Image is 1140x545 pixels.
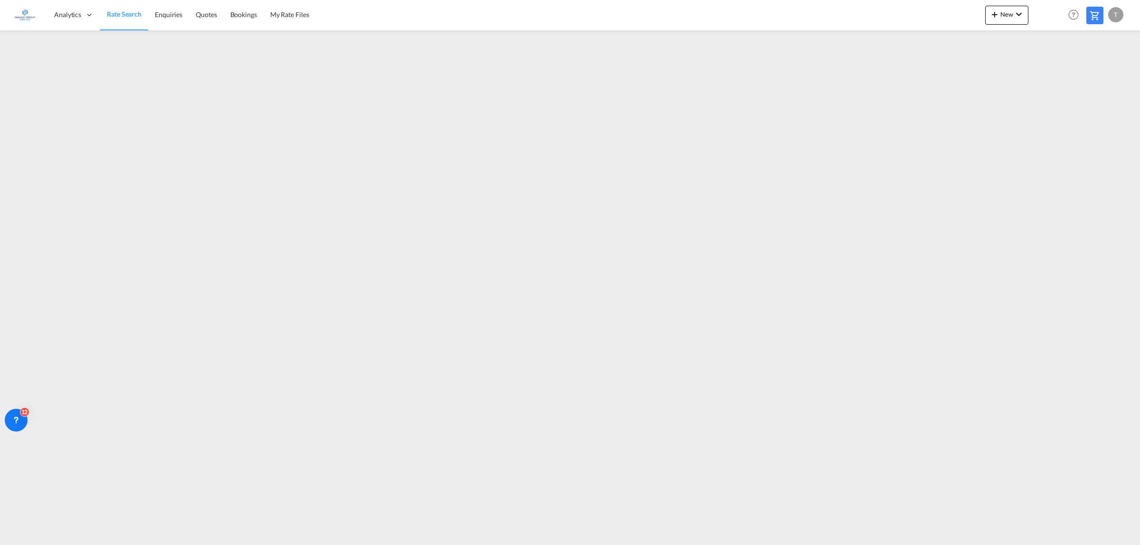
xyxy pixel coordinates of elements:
button: icon-plus 400-fgNewicon-chevron-down [985,6,1028,25]
span: Help [1065,7,1082,23]
div: T [1108,7,1123,22]
span: Bookings [230,10,257,19]
span: Analytics [54,10,81,19]
span: Quotes [196,10,217,19]
span: New [989,10,1025,18]
span: Rate Search [107,10,142,18]
md-icon: icon-plus 400-fg [989,9,1000,20]
img: 6a2c35f0b7c411ef99d84d375d6e7407.jpg [14,4,36,26]
div: Help [1065,7,1086,24]
span: My Rate Files [270,10,309,19]
md-icon: icon-chevron-down [1013,9,1025,20]
span: Enquiries [155,10,182,19]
